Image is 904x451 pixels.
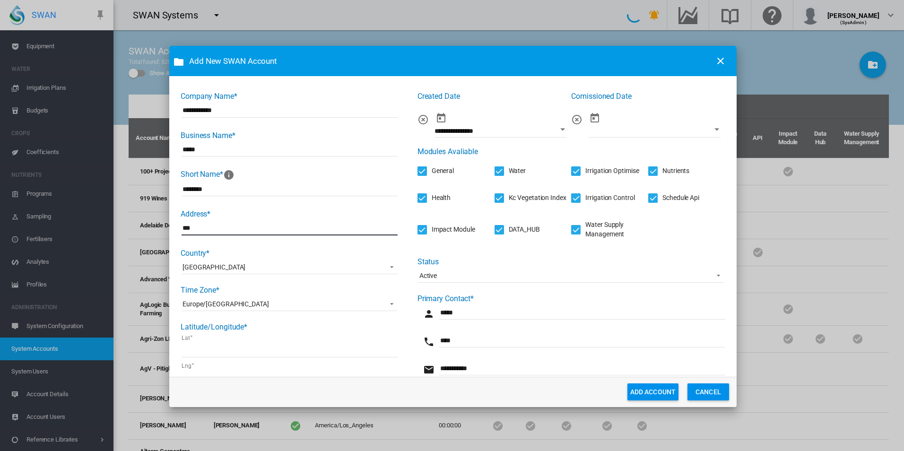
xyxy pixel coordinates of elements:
[417,294,474,303] label: Primary Contact*
[571,193,635,203] md-checkbox: Irrigation Control
[687,383,729,400] button: CANCEL
[173,56,184,68] md-icon: icon-folder
[423,364,435,375] md-icon: icon-email
[571,92,631,101] label: Comissioned Date
[585,109,604,128] button: md-calendar
[423,308,435,320] md-icon: icon-account
[555,121,572,138] button: Open calendar
[169,46,737,407] md-dialog: Company Name* ...
[181,286,219,295] label: Time Zone*
[432,109,451,128] button: md-calendar
[432,193,451,203] div: Health
[708,121,725,138] button: Open calendar
[648,166,689,176] md-checkbox: Nutrients
[585,220,648,239] div: Water Supply Management
[417,92,460,101] label: Created Date
[423,336,435,347] md-icon: icon-phone
[417,166,454,176] md-checkbox: General
[571,166,639,176] md-checkbox: Irrigation Optimise
[181,170,235,179] label: Short Name*
[183,300,269,308] div: Europe/[GEOGRAPHIC_DATA]
[711,52,730,70] button: icon-close
[432,225,475,234] div: Impact Module
[662,193,699,203] div: Schedule Api
[417,147,478,156] label: Modules Avaliable
[181,249,209,258] label: Country*
[417,193,451,203] md-checkbox: Health
[417,225,475,234] md-checkbox: Impact Module
[495,193,566,203] md-checkbox: Kc Vegetation Index
[183,263,245,271] div: [GEOGRAPHIC_DATA]
[662,166,689,176] div: Nutrients
[417,114,429,125] i: Clear created date
[715,55,726,67] md-icon: icon-close
[585,193,635,203] div: Irrigation Control
[181,131,235,140] label: Business Name*
[509,166,526,176] div: Water
[571,220,648,239] md-checkbox: Water Supply Management
[419,272,437,279] div: Active
[432,166,454,176] div: General
[181,322,247,331] label: Latitude/Longitude*
[181,92,237,101] label: Company Name*
[627,383,679,400] button: ADD ACCOUNT
[509,193,566,203] div: Kc Vegetation Index
[648,193,699,203] md-checkbox: Schedule Api
[509,225,540,234] div: DATA_HUB
[585,166,639,176] div: Irrigation Optimise
[495,166,526,176] md-checkbox: Water
[181,209,210,218] label: Address*
[189,56,708,67] span: Add New SWAN Account
[417,257,439,266] label: Status
[495,225,540,234] md-checkbox: DATA_HUB
[571,114,582,125] i: Clear comissioned date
